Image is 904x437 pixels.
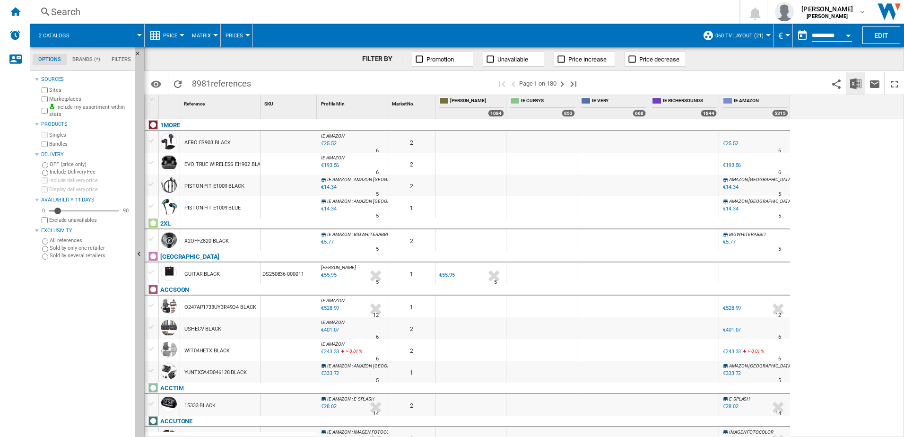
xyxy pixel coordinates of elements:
div: €28.02 [723,403,738,410]
div: Last updated : Wednesday, 17 September 2025 22:32 [320,325,339,335]
div: €25.52 [723,140,738,147]
input: Include delivery price [42,177,48,184]
div: €193.56 [723,162,741,168]
button: Download in Excel [846,72,865,95]
span: Page 1 on 180 [519,72,556,95]
span: Prices [226,33,243,39]
div: YUNTX5A4D046128 BLACK [184,362,247,384]
img: alerts-logo.svg [9,29,21,41]
div: €333.72 [723,370,741,376]
label: Sold by only one retailer [50,245,131,252]
div: 2 [388,317,435,339]
div: 1084 offers sold by IE HARVEY NORMAN [488,110,504,117]
div: Click to filter on that brand [160,416,192,427]
div: 1 [388,361,435,383]
span: : AMAZON [GEOGRAPHIC_DATA] [352,199,417,204]
div: Delivery Time : 6 days [778,332,781,342]
div: Prices [226,24,248,47]
div: Delivery Time : 5 days [376,211,379,221]
b: [PERSON_NAME] [807,13,848,19]
div: €401.07 [723,327,741,333]
span: IE RICHERSOUNDS [663,97,717,105]
span: : BIGWHITERABBIT [352,232,391,237]
div: Delivery Time : 12 days [775,311,781,320]
div: €243.33 [723,349,741,355]
div: 2 catalogs [35,24,139,47]
input: OFF (price only) [42,162,48,168]
button: 060 TV Layout (21) [715,24,768,47]
div: Click to filter on that brand [160,383,183,394]
div: X2OFFZ820 BLACK [184,230,229,252]
div: Delivery Time : 5 days [778,211,781,221]
span: IE AMAZON [327,232,351,237]
md-tab-item: Brands (*) [67,54,106,65]
label: Sold by several retailers [50,252,131,259]
div: €5.77 [721,237,736,247]
span: IE AMAZON [734,97,788,105]
span: : E-SPLASH [352,396,374,402]
div: €55.95 [438,271,454,280]
button: Last page [568,72,579,95]
span: Profile Min [321,101,345,106]
div: Sort None [319,95,388,110]
div: Delivery Time : 5 days [376,190,379,199]
div: 060 TV Layout (21) [703,24,768,47]
div: 5315 offers sold by IE AMAZON [772,110,788,117]
div: Delivery Time : 5 days [494,278,497,287]
input: Sites [42,87,48,93]
span: AMAZON [GEOGRAPHIC_DATA] [729,177,792,182]
span: [PERSON_NAME] [801,4,853,14]
div: €528.99 [721,304,741,313]
div: 2 [388,339,435,361]
button: First page [496,72,508,95]
span: IE AMAZON [321,341,345,347]
input: Bundles [42,141,48,147]
button: md-calendar [793,26,812,45]
div: GUITAR BLACK [184,263,220,285]
span: Reference [184,101,205,106]
button: Matrix [192,24,216,47]
div: Delivery Time : 6 days [778,146,781,156]
div: Delivery Time : 5 days [778,245,781,254]
div: 2 [388,175,435,196]
div: Last updated : Wednesday, 17 September 2025 22:05 [320,183,336,192]
div: PISTON FIT E1009 BLACK [184,175,244,197]
div: Delivery Time : 5 days [778,190,781,199]
div: 2 [388,153,435,175]
button: Promotion [412,52,473,67]
span: IE AMAZON [321,133,345,139]
span: Unavailable [497,56,528,63]
label: Include delivery price [49,177,131,184]
span: Market No. [392,101,415,106]
div: Delivery Time : 6 days [376,332,379,342]
div: Last updated : Wednesday, 17 September 2025 22:06 [320,402,336,411]
div: 668 offers sold by IE VERY [633,110,646,117]
i: % [747,347,752,358]
md-tab-item: Filters [106,54,137,65]
div: Last updated : Wednesday, 17 September 2025 22:14 [320,204,336,214]
input: Sold by only one retailer [42,246,48,252]
div: IE RICHERSOUNDS 1844 offers sold by IE RICHERSOUNDS [650,95,719,119]
div: Sources [41,76,131,83]
div: Delivery Time : 14 days [373,409,379,419]
div: Reference Sort None [182,95,260,110]
span: >-0.01 [346,349,357,354]
div: Delivery Time : 6 days [376,354,379,364]
label: Include my assortment within stats [49,104,131,118]
span: 8981 [187,72,256,92]
md-slider: Availability [49,206,119,216]
span: >-0.01 [748,349,759,354]
button: Open calendar [840,26,857,43]
div: IE AMAZON 5315 offers sold by IE AMAZON [721,95,790,119]
i: % [345,347,350,358]
label: Singles [49,131,131,139]
button: Maximize [885,72,904,95]
div: Delivery Time : 6 days [778,354,781,364]
div: Availability 11 Days [41,196,131,204]
span: IE VERY [592,97,646,105]
div: 90 [121,207,131,214]
button: Price decrease [625,52,686,67]
div: €333.72 [721,369,741,378]
div: Delivery Time : 12 days [373,311,379,320]
button: Share this bookmark with others [827,72,846,95]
